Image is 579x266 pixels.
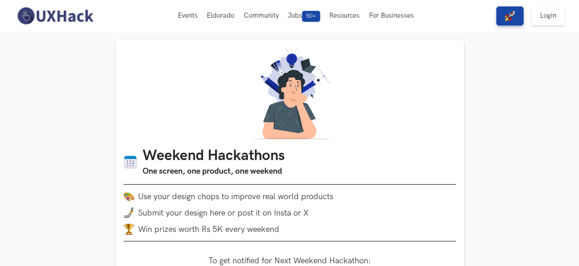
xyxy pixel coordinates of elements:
span: 50+ [302,11,320,22]
img: Calendar icon [124,155,137,169]
img: palette.png [124,191,134,202]
img: mobile-in-hand.png [124,207,134,218]
img: A designer thinking [246,48,333,139]
h1: Weekend Hackathons [143,147,285,165]
h3: One screen, one product, one weekend [143,165,285,178]
a: Login [532,6,564,25]
label: To get notified for Next Weekend Hackathon: [208,256,371,266]
li: Win prizes worth Rs 5K every weekend [124,224,456,235]
img: UXHack-logo.png [15,6,95,25]
img: rocket [505,10,515,21]
img: trophy.png [124,224,134,235]
span: Submit your design here or post it on Insta or X [138,208,309,218]
li: Use your design chops to improve real world products [124,191,456,202]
